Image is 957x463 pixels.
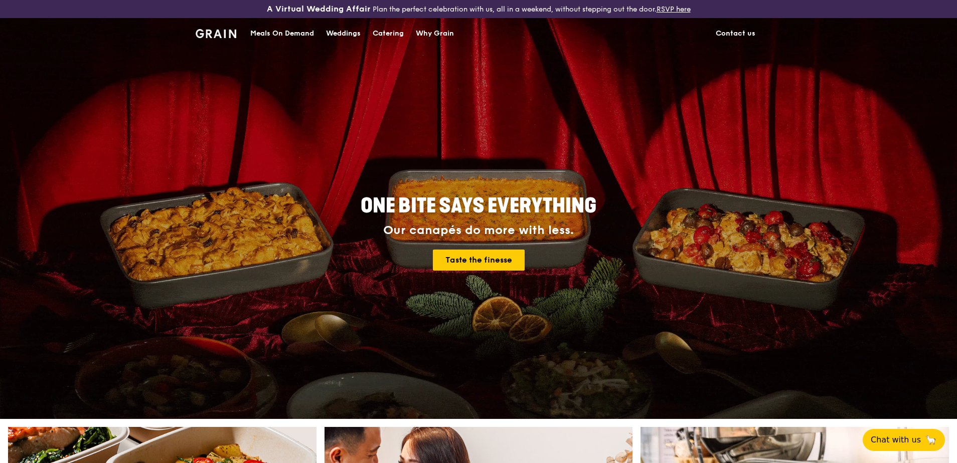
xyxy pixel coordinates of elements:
span: 🦙 [925,434,937,446]
div: Meals On Demand [250,19,314,49]
a: Why Grain [410,19,460,49]
div: Our canapés do more with less. [298,223,659,238]
h3: A Virtual Wedding Affair [267,4,371,14]
div: Catering [373,19,404,49]
a: GrainGrain [196,18,236,48]
a: Taste the finesse [433,250,525,271]
a: Weddings [320,19,367,49]
div: Plan the perfect celebration with us, all in a weekend, without stepping out the door. [190,4,767,14]
a: RSVP here [657,5,691,14]
img: Grain [196,29,236,38]
a: Contact us [710,19,761,49]
div: Weddings [326,19,361,49]
span: ONE BITE SAYS EVERYTHING [361,194,596,218]
button: Chat with us🦙 [863,429,945,451]
div: Why Grain [416,19,454,49]
span: Chat with us [871,434,921,446]
a: Catering [367,19,410,49]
